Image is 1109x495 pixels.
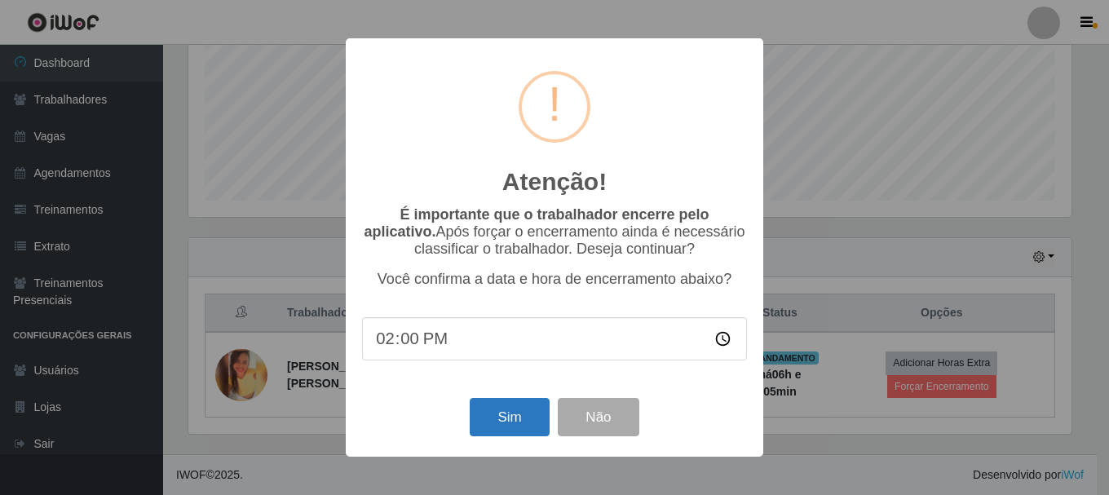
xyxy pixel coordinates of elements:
b: É importante que o trabalhador encerre pelo aplicativo. [364,206,709,240]
button: Não [558,398,638,436]
p: Você confirma a data e hora de encerramento abaixo? [362,271,747,288]
button: Sim [470,398,549,436]
p: Após forçar o encerramento ainda é necessário classificar o trabalhador. Deseja continuar? [362,206,747,258]
h2: Atenção! [502,167,607,197]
